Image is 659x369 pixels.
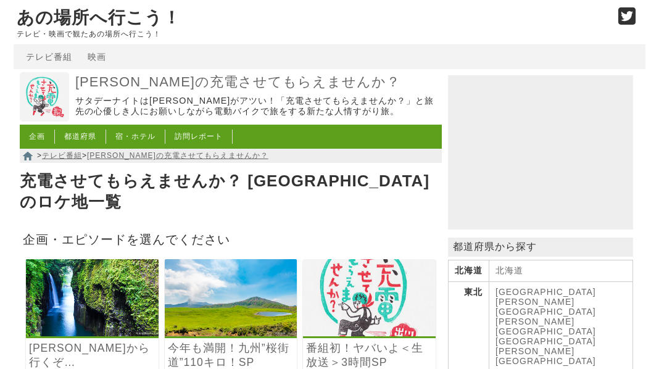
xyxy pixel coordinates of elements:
[303,328,436,338] a: 出川哲朗の充電させてもらえませんか？ ワォ！”生放送”で一緒に充電みてねSPだッ！温泉天国”日田街道”をパワスポ宇戸の庄から131㌔！ですが…初の生放送に哲朗もドキドキでヤバいよ²SP
[42,151,82,160] a: テレビ番組
[29,132,45,141] a: 企画
[64,132,96,141] a: 都道府県
[26,328,159,338] a: 出川哲朗の充電させてもらえませんか？ 絶景“高千穂峡”から行くぞ別府!!九州“温泉天国”いい湯だヨ170キロ！ずん飯尾さん登場でハァビバノンノンSP
[495,297,596,317] a: [PERSON_NAME][GEOGRAPHIC_DATA]
[495,317,596,336] a: [PERSON_NAME][GEOGRAPHIC_DATA]
[17,30,605,38] p: テレビ・映画で観たあの場所へ行こう！
[495,346,596,366] a: [PERSON_NAME][GEOGRAPHIC_DATA]
[449,260,489,282] th: 北海道
[495,336,596,346] a: [GEOGRAPHIC_DATA]
[88,52,106,62] a: 映画
[20,149,442,163] nav: > >
[618,15,636,25] a: Twitter (@go_thesights)
[26,259,159,336] img: 出川哲朗の充電させてもらえませんか？ 絶景“高千穂峡”から行くぞ別府!!九州“温泉天国”いい湯だヨ170キロ！ずん飯尾さん登場でハァビバノンノンSP
[495,265,523,275] a: 北海道
[448,75,633,230] iframe: Advertisement
[17,8,181,27] a: あの場所へ行こう！
[165,328,297,338] a: 出川哲朗の充電させてもらえませんか？ 今年も桜が満開だ！行くぞ絶景の九州”さくら街道”110キロ！DJKOOがパワスポ・絶品グルメにYEAH！岡田結実は大雨にワォ！名物秘湯にヤバいよヤバいよSP
[175,132,223,141] a: 訪問レポート
[115,132,155,141] a: 宿・ホテル
[20,168,442,216] h1: 充電させてもらえませんか？ [GEOGRAPHIC_DATA]のロケ地一覧
[75,73,439,91] a: [PERSON_NAME]の充電させてもらえませんか？
[20,113,69,123] a: 出川哲朗の充電させてもらえませんか？
[448,238,633,257] p: 都道府県から探す
[87,151,268,160] a: [PERSON_NAME]の充電させてもらえませんか？
[20,72,69,122] img: 出川哲朗の充電させてもらえませんか？
[495,287,596,297] a: [GEOGRAPHIC_DATA]
[165,259,297,336] img: 出川哲朗の充電させてもらえませんか？ 今年も桜が満開だ！行くぞ絶景の九州”さくら街道”110キロ！DJKOOがパワスポ・絶品グルメにYEAH！岡田結実は大雨にワォ！名物秘湯にヤバいよヤバいよSP
[20,228,442,250] h2: 企画・エピソードを選んでください
[303,259,436,336] img: 出川哲朗の充電させてもらえませんか？ ワォ！”生放送”で一緒に充電みてねSPだッ！温泉天国”日田街道”をパワスポ宇戸の庄から131㌔！ですが…初の生放送に哲朗もドキドキでヤバいよ²SP
[75,96,439,117] p: サタデーナイトは[PERSON_NAME]がアツい！「充電させてもらえませんか？」と旅先の心優しき人にお願いしながら電動バイクで旅をする新たな人情すがり旅。
[26,52,72,62] a: テレビ番組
